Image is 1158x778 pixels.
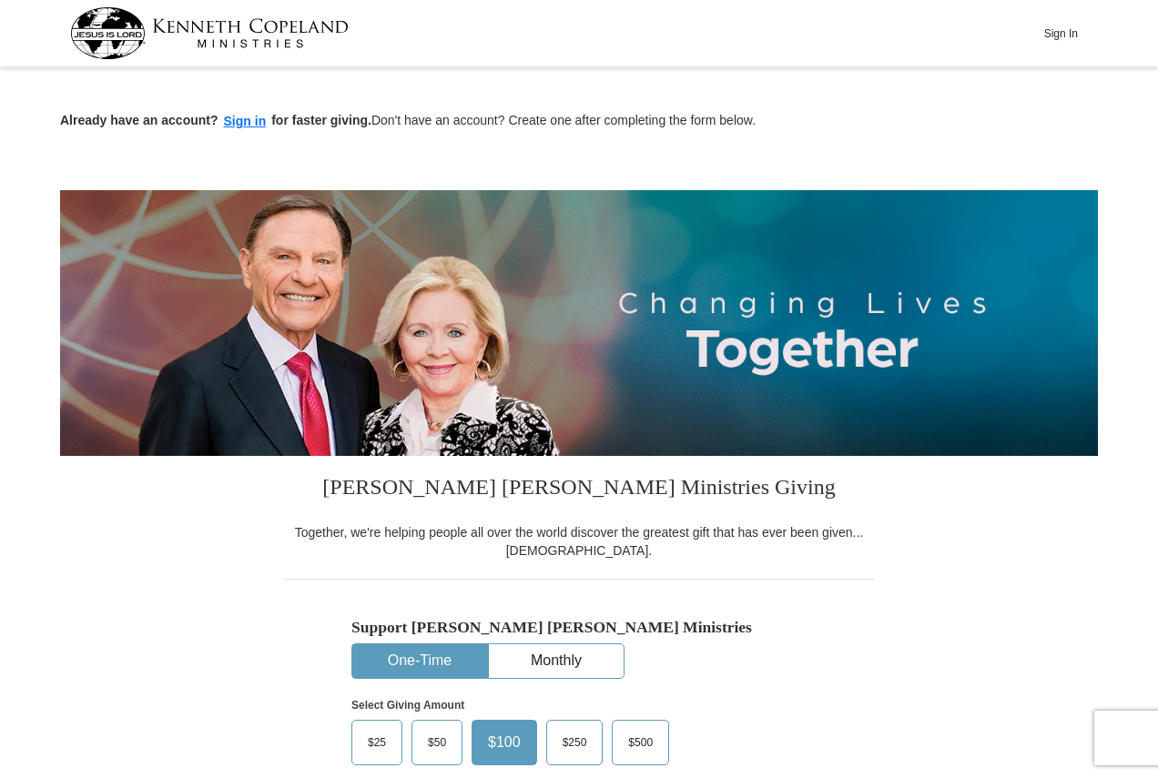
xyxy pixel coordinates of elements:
[489,644,624,678] button: Monthly
[60,111,1098,132] p: Don't have an account? Create one after completing the form below.
[359,729,395,756] span: $25
[554,729,596,756] span: $250
[283,456,875,523] h3: [PERSON_NAME] [PERSON_NAME] Ministries Giving
[70,7,349,59] img: kcm-header-logo.svg
[352,644,487,678] button: One-Time
[619,729,662,756] span: $500
[1033,19,1088,47] button: Sign In
[479,729,530,756] span: $100
[351,618,807,637] h5: Support [PERSON_NAME] [PERSON_NAME] Ministries
[218,111,272,132] button: Sign in
[419,729,455,756] span: $50
[351,699,464,712] strong: Select Giving Amount
[60,113,371,127] strong: Already have an account? for faster giving.
[283,523,875,560] div: Together, we're helping people all over the world discover the greatest gift that has ever been g...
